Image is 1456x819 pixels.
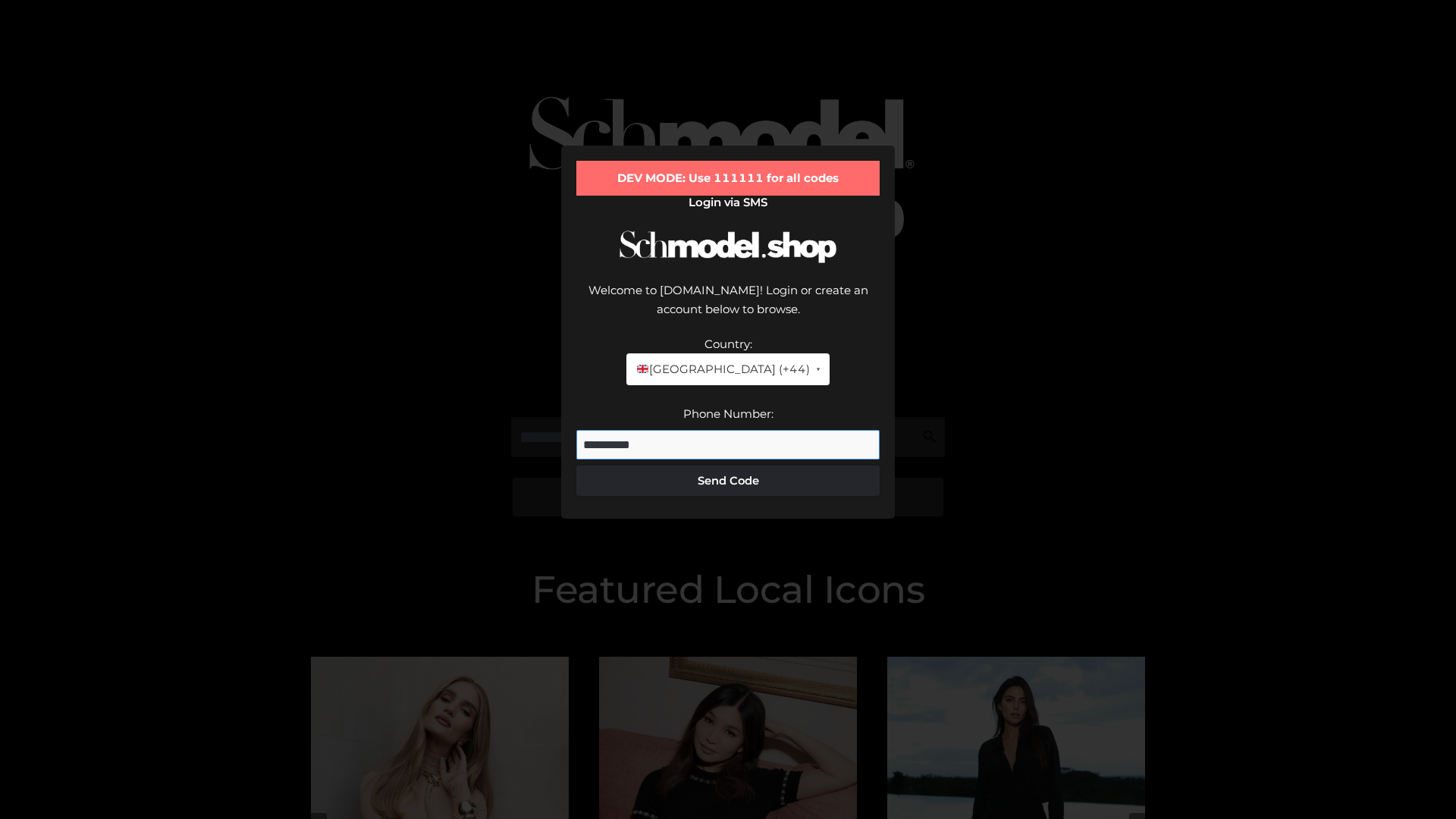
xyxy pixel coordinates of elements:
[614,217,842,277] img: Schmodel Logo
[683,406,773,421] label: Phone Number:
[635,359,809,379] span: [GEOGRAPHIC_DATA] (+44)
[637,363,648,375] img: 🇬🇧
[576,161,880,196] div: DEV MODE: Use 111111 for all codes
[576,466,880,496] button: Send Code
[576,281,880,334] div: Welcome to [DOMAIN_NAME]! Login or create an account below to browse.
[576,196,880,209] h2: Login via SMS
[704,337,752,351] label: Country:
